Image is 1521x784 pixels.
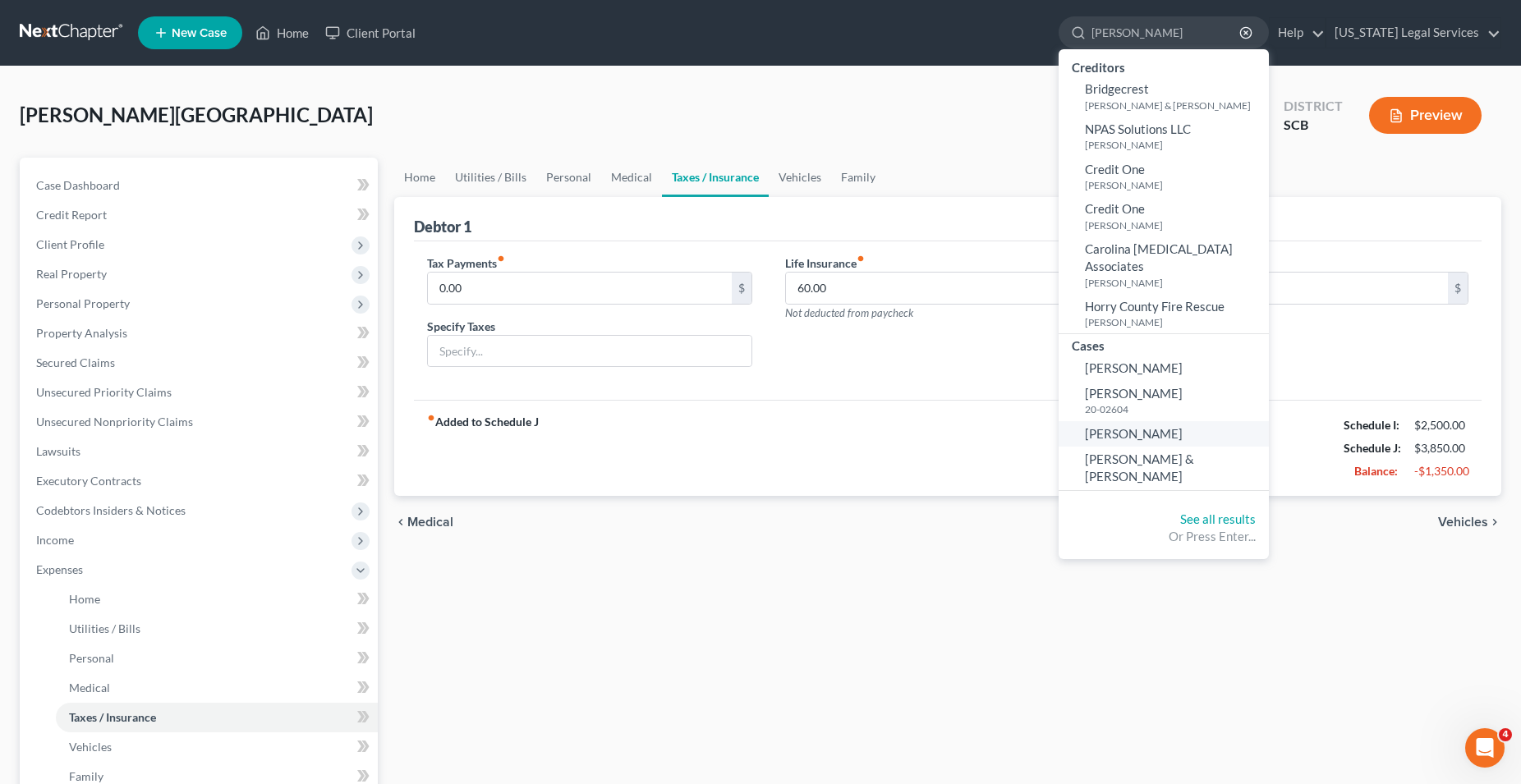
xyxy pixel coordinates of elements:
[1085,426,1183,441] span: [PERSON_NAME]
[317,18,424,48] a: Client Portal
[428,336,751,367] input: Specify...
[1059,381,1269,421] a: [PERSON_NAME]20-02604
[1072,528,1256,545] div: Or Press Enter...
[69,651,114,665] span: Personal
[1369,97,1482,134] button: Preview
[69,740,112,754] span: Vehicles
[1144,273,1448,304] input: --
[1085,386,1183,401] span: [PERSON_NAME]
[1085,315,1265,329] small: [PERSON_NAME]
[857,254,865,263] i: fiber_manual_record
[23,378,378,407] a: Unsecured Priority Claims
[36,355,115,369] span: Secured Claims
[36,415,193,429] span: Unsecured Nonpriority Claims
[1354,464,1398,478] strong: Balance:
[36,296,130,310] span: Personal Property
[786,273,1090,304] input: --
[427,318,495,335] label: Specify Taxes
[1085,299,1225,314] span: Horry County Fire Rescue
[36,533,74,547] span: Income
[1085,178,1265,192] small: [PERSON_NAME]
[36,385,172,399] span: Unsecured Priority Claims
[732,273,751,304] div: $
[1059,196,1269,236] a: Credit One[PERSON_NAME]
[785,254,865,272] label: Life Insurance
[1488,516,1501,529] i: chevron_right
[36,562,83,576] span: Expenses
[1085,218,1265,232] small: [PERSON_NAME]
[36,237,104,251] span: Client Profile
[56,614,378,644] a: Utilities / Bills
[1085,99,1265,112] small: [PERSON_NAME] & [PERSON_NAME]
[1414,417,1468,433] div: $2,500.00
[1085,241,1233,273] span: Carolina [MEDICAL_DATA] Associates
[69,621,140,635] span: Utilities / Bills
[36,326,127,340] span: Property Analysis
[394,158,445,197] a: Home
[1180,511,1256,526] a: See all results
[1284,116,1343,135] div: SCB
[445,158,536,197] a: Utilities / Bills
[1344,418,1399,432] strong: Schedule I:
[36,178,120,192] span: Case Dashboard
[1438,516,1488,529] span: Vehicles
[1059,355,1269,381] a: [PERSON_NAME]
[36,208,107,222] span: Credit Report
[69,592,100,606] span: Home
[56,585,378,614] a: Home
[1059,294,1269,334] a: Horry County Fire Rescue[PERSON_NAME]
[1414,440,1468,456] div: $3,850.00
[1085,162,1145,177] span: Credit One
[1059,334,1269,355] div: Cases
[1059,117,1269,157] a: NPAS Solutions LLC[PERSON_NAME]
[36,474,141,488] span: Executory Contracts
[23,466,378,496] a: Executory Contracts
[427,414,539,483] strong: Added to Schedule J
[1344,441,1401,455] strong: Schedule J:
[394,516,453,529] button: chevron_left Medical
[407,516,453,529] span: Medical
[56,732,378,762] a: Vehicles
[23,437,378,466] a: Lawsuits
[1438,516,1501,529] button: Vehicles chevron_right
[1414,463,1468,479] div: -$1,350.00
[69,710,156,724] span: Taxes / Insurance
[1091,17,1242,48] input: Search by name...
[1085,201,1145,216] span: Credit One
[1059,56,1269,76] div: Creditors
[20,103,373,126] span: [PERSON_NAME][GEOGRAPHIC_DATA]
[394,516,407,529] i: chevron_left
[497,254,505,263] i: fiber_manual_record
[36,267,107,281] span: Real Property
[1284,97,1343,116] div: District
[23,171,378,200] a: Case Dashboard
[831,158,885,197] a: Family
[1059,447,1269,490] a: [PERSON_NAME] & [PERSON_NAME]
[69,769,103,783] span: Family
[1059,421,1269,447] a: [PERSON_NAME]
[427,414,435,422] i: fiber_manual_record
[1448,273,1468,304] div: $
[601,158,662,197] a: Medical
[662,158,769,197] a: Taxes / Insurance
[1326,18,1500,48] a: [US_STATE] Legal Services
[36,444,80,458] span: Lawsuits
[428,273,732,304] input: --
[56,673,378,703] a: Medical
[1270,18,1325,48] a: Help
[1085,138,1265,152] small: [PERSON_NAME]
[1465,728,1505,768] iframe: Intercom live chat
[427,254,505,272] label: Tax Payments
[1085,360,1183,375] span: [PERSON_NAME]
[1085,121,1191,136] span: NPAS Solutions LLC
[23,319,378,348] a: Property Analysis
[69,681,110,695] span: Medical
[536,158,601,197] a: Personal
[1059,76,1269,117] a: Bridgecrest[PERSON_NAME] & [PERSON_NAME]
[1059,157,1269,197] a: Credit One[PERSON_NAME]
[36,503,186,517] span: Codebtors Insiders & Notices
[23,200,378,230] a: Credit Report
[23,348,378,378] a: Secured Claims
[1499,728,1512,741] span: 4
[414,217,471,236] div: Debtor 1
